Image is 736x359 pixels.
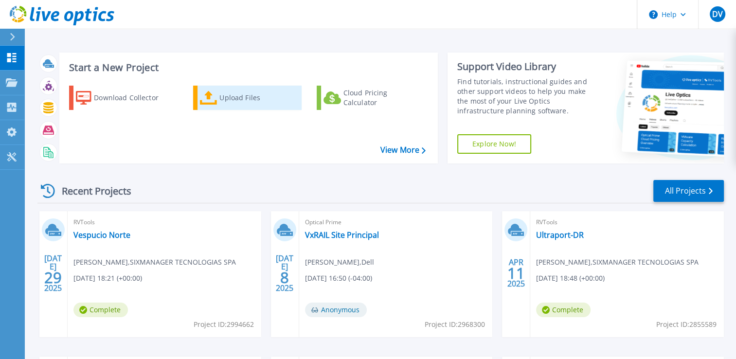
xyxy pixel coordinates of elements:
span: Complete [536,303,591,317]
span: 8 [280,273,289,282]
div: [DATE] 2025 [44,255,62,291]
span: [DATE] 16:50 (-04:00) [305,273,372,284]
span: Complete [73,303,128,317]
span: [PERSON_NAME] , Dell [305,257,374,268]
span: RVTools [73,217,255,228]
a: Ultraport-DR [536,230,584,240]
span: RVTools [536,217,718,228]
span: [DATE] 18:48 (+00:00) [536,273,605,284]
span: Project ID: 2968300 [425,319,485,330]
div: Support Video Library [457,60,596,73]
span: [PERSON_NAME] , SIXMANAGER TECNOLOGIAS SPA [73,257,236,268]
a: Upload Files [193,86,302,110]
a: Explore Now! [457,134,531,154]
div: Download Collector [94,88,172,108]
span: Anonymous [305,303,367,317]
span: Project ID: 2855589 [656,319,717,330]
div: [DATE] 2025 [275,255,294,291]
span: DV [712,10,722,18]
div: Recent Projects [37,179,144,203]
span: Optical Prime [305,217,487,228]
span: [DATE] 18:21 (+00:00) [73,273,142,284]
div: Upload Files [219,88,297,108]
a: View More [380,145,426,155]
a: VxRAIL Site Principal [305,230,379,240]
a: Cloud Pricing Calculator [317,86,425,110]
span: 11 [507,269,525,277]
a: Vespucio Norte [73,230,130,240]
div: Cloud Pricing Calculator [343,88,421,108]
span: 29 [44,273,62,282]
a: All Projects [653,180,724,202]
div: APR 2025 [507,255,525,291]
div: Find tutorials, instructional guides and other support videos to help you make the most of your L... [457,77,596,116]
h3: Start a New Project [69,62,425,73]
span: [PERSON_NAME] , SIXMANAGER TECNOLOGIAS SPA [536,257,699,268]
span: Project ID: 2994662 [194,319,254,330]
a: Download Collector [69,86,178,110]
